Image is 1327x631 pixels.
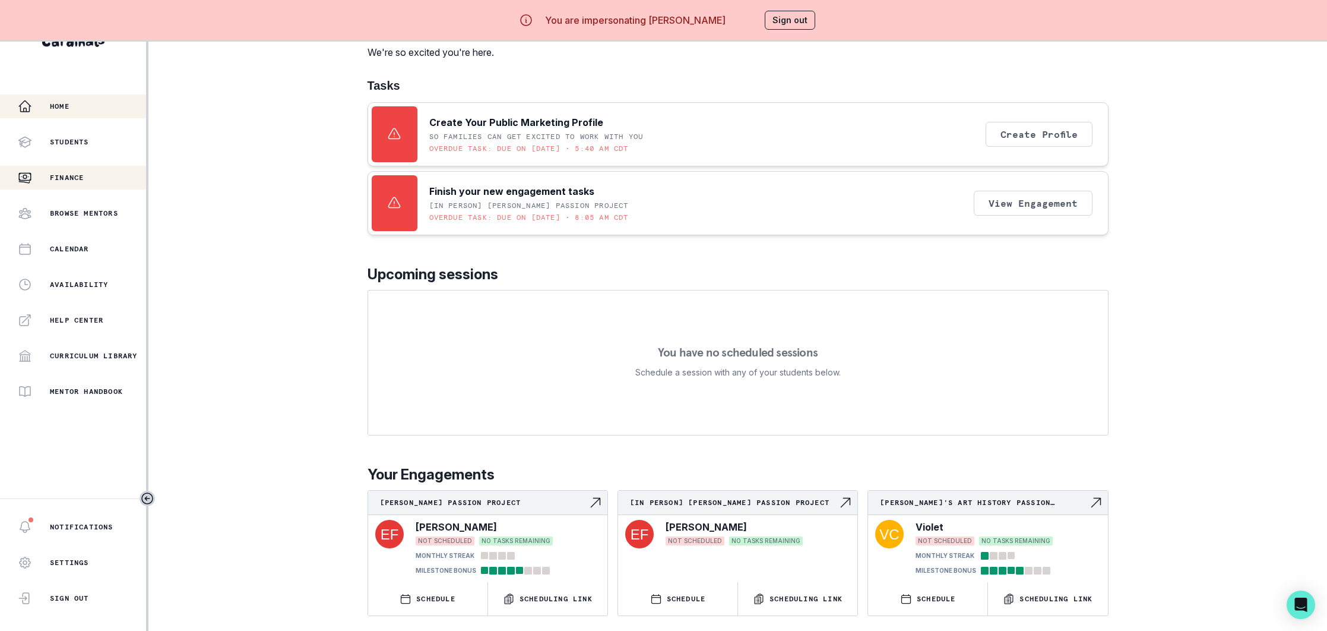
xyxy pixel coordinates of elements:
[917,594,956,604] p: SCHEDULE
[974,191,1092,216] button: View Engagement
[868,582,987,616] button: SCHEDULE
[50,387,123,396] p: Mentor Handbook
[1287,591,1315,619] div: Open Intercom Messenger
[429,201,629,210] p: [In Person] [PERSON_NAME] Passion Project
[50,522,113,532] p: Notifications
[986,122,1092,147] button: Create Profile
[50,244,89,254] p: Calendar
[545,13,726,27] p: You are impersonating [PERSON_NAME]
[988,582,1107,616] button: Scheduling Link
[916,537,974,545] span: NOT SCHEDULED
[666,537,724,545] span: NOT SCHEDULED
[368,264,1109,285] p: Upcoming sessions
[368,464,1109,485] p: Your Engagements
[429,213,629,222] p: Overdue task: Due on [DATE] • 8:05 AM CDT
[50,137,89,147] p: Students
[50,558,89,567] p: Settings
[429,115,603,130] p: Create Your Public Marketing Profile
[50,280,108,289] p: Availability
[630,498,838,507] p: [In Person] [PERSON_NAME] Passion Project
[488,582,607,616] button: Scheduling Link
[50,351,138,361] p: Curriculum Library
[1089,496,1103,510] svg: Navigate to engagement page
[520,594,593,604] p: Scheduling Link
[429,132,644,141] p: SO FAMILIES CAN GET EXCITED TO WORK WITH YOU
[880,498,1088,507] p: [PERSON_NAME]'s Art History Passion Project
[416,520,497,534] p: [PERSON_NAME]
[368,491,607,578] a: [PERSON_NAME] Passion ProjectNavigate to engagement page[PERSON_NAME]NOT SCHEDULEDNO TASKS REMAIN...
[658,346,818,358] p: You have no scheduled sessions
[666,520,747,534] p: [PERSON_NAME]
[588,496,603,510] svg: Navigate to engagement page
[429,184,594,198] p: Finish your new engagement tasks
[765,11,815,30] button: Sign out
[416,551,474,560] p: MONTHLY STREAK
[416,566,476,575] p: MILESTONE BONUS
[769,594,843,604] p: Scheduling Link
[368,78,1109,93] h1: Tasks
[375,520,404,548] img: svg
[416,537,474,545] span: NOT SCHEDULED
[479,537,553,545] span: NO TASKS REMAINING
[875,520,904,548] img: svg
[429,144,629,153] p: Overdue task: Due on [DATE] • 5:40 AM CDT
[416,594,455,604] p: SCHEDULE
[618,491,857,551] a: [In Person] [PERSON_NAME] Passion ProjectNavigate to engagement page[PERSON_NAME]NOT SCHEDULEDNO ...
[738,582,857,616] button: Scheduling Link
[868,491,1107,578] a: [PERSON_NAME]'s Art History Passion ProjectNavigate to engagement pageVioletNOT SCHEDULEDNO TASKS...
[380,498,588,507] p: [PERSON_NAME] Passion Project
[618,582,737,616] button: SCHEDULE
[368,45,601,59] p: We're so excited you're here.
[667,594,706,604] p: SCHEDULE
[916,520,943,534] p: Violet
[50,315,103,325] p: Help Center
[1019,594,1092,604] p: Scheduling Link
[729,537,803,545] span: NO TASKS REMAINING
[635,365,841,380] p: Schedule a session with any of your students below.
[625,520,654,548] img: svg
[979,537,1053,545] span: NO TASKS REMAINING
[50,209,118,218] p: Browse Mentors
[50,594,89,603] p: Sign Out
[368,582,487,616] button: SCHEDULE
[916,566,976,575] p: MILESTONE BONUS
[838,496,853,510] svg: Navigate to engagement page
[140,491,155,506] button: Toggle sidebar
[50,102,69,111] p: Home
[50,173,84,182] p: Finance
[916,551,974,560] p: MONTHLY STREAK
